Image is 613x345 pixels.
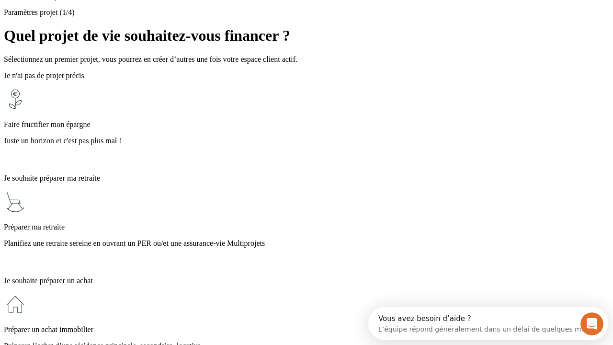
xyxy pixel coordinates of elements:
[4,174,609,183] p: Je souhaite préparer ma retraite
[4,8,609,17] p: Paramètres projet (1/4)
[10,8,236,16] div: Vous avez besoin d’aide ?
[368,307,608,340] iframe: Intercom live chat discovery launcher
[4,55,297,63] span: Sélectionnez un premier projet, vous pourrez en créer d’autres une fois votre espace client actif.
[4,120,609,129] p: Faire fructifier mon épargne
[4,4,264,30] div: Ouvrir le Messenger Intercom
[4,239,609,248] p: Planifiez une retraite sereine en ouvrant un PER ou/et une assurance-vie Multiprojets
[10,16,236,26] div: L’équipe répond généralement dans un délai de quelques minutes.
[4,71,609,80] p: Je n'ai pas de projet précis
[4,325,609,334] p: Préparer un achat immobilier
[4,223,609,231] p: Préparer ma retraite
[580,312,603,335] iframe: Intercom live chat
[4,137,609,145] p: Juste un horizon et c'est pas plus mal !
[4,27,609,45] h1: Quel projet de vie souhaitez-vous financer ?
[4,276,609,285] p: Je souhaite préparer un achat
